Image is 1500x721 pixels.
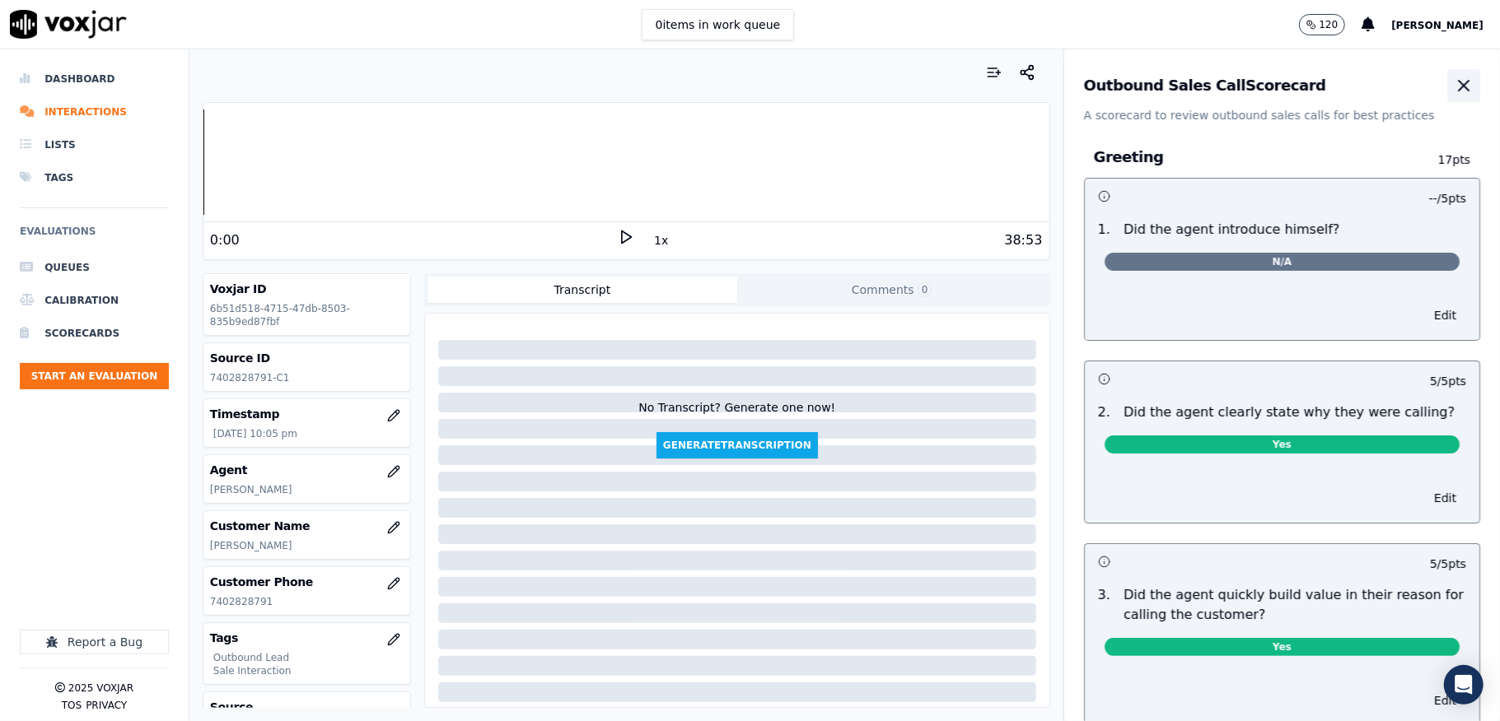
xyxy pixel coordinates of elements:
p: Did the agent clearly state why they were calling? [1124,402,1455,422]
p: 5 / 5 pts [1430,373,1466,389]
p: 5 / 5 pts [1430,556,1466,572]
button: Edit [1424,689,1466,712]
h3: Voxjar ID [210,281,404,297]
button: 120 [1299,14,1362,35]
h3: Timestamp [210,406,404,422]
span: N/A [1105,253,1460,271]
button: 120 [1299,14,1346,35]
a: Interactions [20,95,169,128]
button: 1x [651,229,671,252]
p: 7402828791 [210,595,404,608]
button: 0items in work queue [642,9,795,40]
p: [DATE] 10:05 pm [213,427,404,440]
p: 2 . [1091,402,1117,422]
div: Open Intercom Messenger [1444,665,1484,705]
button: Transcript [428,277,737,303]
p: 120 [1320,18,1339,31]
a: Dashboard [20,63,169,95]
button: Edit [1424,486,1466,509]
button: [PERSON_NAME] [1391,15,1500,35]
div: 0:00 [210,230,240,250]
h3: Tags [210,630,404,646]
p: 17 pts [1408,151,1470,168]
h3: Agent [210,462,404,478]
a: Tags [20,161,169,194]
span: 0 [918,282,932,297]
div: No Transcript? Generate one now! [638,399,835,432]
span: Yes [1105,638,1460,656]
p: Did the agent quickly build value in their reason for calling the customer? [1124,585,1466,625]
p: Outbound Lead [213,651,404,664]
p: 3 . [1091,585,1117,625]
p: 6b51d518-4715-47db-8503-835b9ed87fbf [210,302,404,328]
h3: Customer Name [210,518,404,534]
button: GenerateTranscription [657,432,818,458]
h3: Greeting [1094,147,1408,168]
button: Comments [737,277,1047,303]
img: voxjar logo [10,10,127,39]
span: Yes [1105,435,1460,454]
p: 7402828791-C1 [210,371,404,384]
h3: Outbound Sales Call Scorecard [1084,78,1326,93]
a: Calibration [20,284,169,317]
a: Scorecards [20,317,169,350]
p: 1 . [1091,220,1117,240]
p: Did the agent introduce himself? [1124,220,1339,240]
h3: Source [210,699,404,715]
p: -- / 5 pts [1429,190,1466,207]
h3: Customer Phone [210,574,404,590]
button: TOS [62,699,82,712]
button: Privacy [86,699,127,712]
a: Lists [20,128,169,161]
p: Sale Interaction [213,664,404,677]
h3: Source ID [210,350,404,366]
h6: Evaluations [20,221,169,251]
div: 38:53 [1004,230,1042,250]
button: Edit [1424,304,1466,327]
p: 2025 Voxjar [68,681,133,695]
button: Report a Bug [20,630,169,654]
p: [PERSON_NAME] [210,539,404,552]
p: A scorecard to review outbound sales calls for best practices [1084,107,1480,123]
p: [PERSON_NAME] [210,483,404,496]
span: [PERSON_NAME] [1391,20,1484,31]
button: Start an Evaluation [20,363,169,389]
a: Queues [20,251,169,284]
